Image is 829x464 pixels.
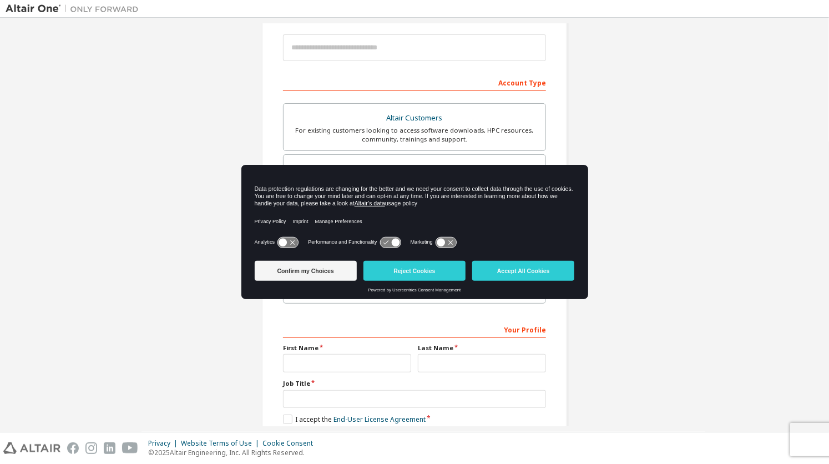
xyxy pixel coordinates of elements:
a: End-User License Agreement [333,415,426,424]
div: Students [290,162,539,177]
label: Last Name [418,344,546,352]
div: Your Profile [283,320,546,338]
div: For existing customers looking to access software downloads, HPC resources, community, trainings ... [290,126,539,144]
img: facebook.svg [67,442,79,454]
div: Altair Customers [290,110,539,126]
p: © 2025 Altair Engineering, Inc. All Rights Reserved. [148,448,320,457]
img: Altair One [6,3,144,14]
div: Website Terms of Use [181,439,262,448]
img: altair_logo.svg [3,442,60,454]
label: I accept the [283,415,426,424]
label: Job Title [283,379,546,388]
img: youtube.svg [122,442,138,454]
div: Privacy [148,439,181,448]
div: Account Type [283,73,546,91]
img: linkedin.svg [104,442,115,454]
label: First Name [283,344,411,352]
img: instagram.svg [85,442,97,454]
div: Cookie Consent [262,439,320,448]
